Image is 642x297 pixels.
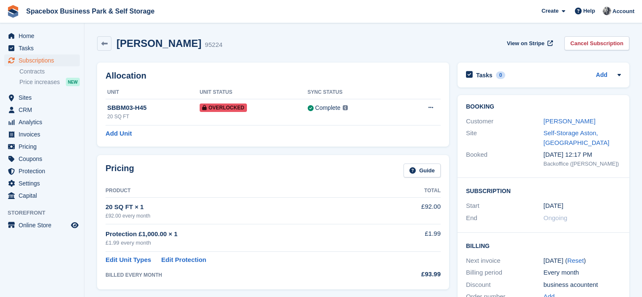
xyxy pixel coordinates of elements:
img: stora-icon-8386f47178a22dfd0bd8f6a31ec36ba5ce8667c1dd55bd0f319d3a0aa187defe.svg [7,5,19,18]
th: Sync Status [308,86,401,99]
a: Preview store [70,220,80,230]
a: Contracts [19,68,80,76]
a: Self-Storage Aston, [GEOGRAPHIC_DATA] [544,129,609,146]
div: Billing period [466,268,544,278]
div: 20 SQ FT [107,113,200,120]
th: Total [387,184,441,198]
div: Complete [315,104,341,112]
td: £92.00 [387,197,441,224]
div: Every month [544,268,621,278]
h2: Booking [466,104,621,110]
a: Add [596,71,607,80]
h2: [PERSON_NAME] [116,38,201,49]
span: Protection [19,165,69,177]
div: Backoffice ([PERSON_NAME]) [544,160,621,168]
td: £1.99 [387,224,441,252]
a: menu [4,153,80,165]
span: Subscriptions [19,54,69,66]
h2: Subscription [466,186,621,195]
span: Settings [19,177,69,189]
div: NEW [66,78,80,86]
a: menu [4,116,80,128]
div: business acountent [544,280,621,290]
img: icon-info-grey-7440780725fd019a000dd9b08b2336e03edf1995a4989e88bcd33f0948082b44.svg [343,105,348,110]
h2: Pricing [106,163,134,177]
span: Analytics [19,116,69,128]
a: menu [4,190,80,202]
div: Start [466,201,544,211]
span: Invoices [19,128,69,140]
span: Overlocked [200,104,247,112]
div: Protection £1,000.00 × 1 [106,229,387,239]
span: Coupons [19,153,69,165]
span: Storefront [8,209,84,217]
a: menu [4,141,80,153]
a: Price increases NEW [19,77,80,87]
a: menu [4,165,80,177]
div: Booked [466,150,544,168]
a: Reset [567,257,584,264]
div: £93.99 [387,270,441,279]
img: SUDIPTA VIRMANI [603,7,611,15]
a: [PERSON_NAME] [544,117,596,125]
span: CRM [19,104,69,116]
a: menu [4,219,80,231]
a: menu [4,42,80,54]
a: menu [4,177,80,189]
div: £1.99 every month [106,239,387,247]
span: Account [612,7,634,16]
span: View on Stripe [507,39,544,48]
th: Unit [106,86,200,99]
h2: Allocation [106,71,441,81]
a: menu [4,30,80,42]
a: View on Stripe [504,36,555,50]
a: Edit Unit Types [106,255,151,265]
div: Customer [466,117,544,126]
div: 0 [496,71,506,79]
span: Home [19,30,69,42]
div: Discount [466,280,544,290]
div: 20 SQ FT × 1 [106,202,387,212]
div: Next invoice [466,256,544,266]
time: 2025-07-14 00:00:00 UTC [544,201,563,211]
span: Pricing [19,141,69,153]
a: menu [4,128,80,140]
div: Site [466,128,544,147]
div: SBBM03-H45 [107,103,200,113]
div: [DATE] ( ) [544,256,621,266]
span: Price increases [19,78,60,86]
span: Capital [19,190,69,202]
div: BILLED EVERY MONTH [106,271,387,279]
a: Spacebox Business Park & Self Storage [23,4,158,18]
span: Sites [19,92,69,104]
a: Cancel Subscription [564,36,629,50]
div: 95224 [205,40,222,50]
th: Product [106,184,387,198]
a: Edit Protection [161,255,206,265]
div: End [466,213,544,223]
a: menu [4,92,80,104]
a: Guide [404,163,441,177]
a: Add Unit [106,129,132,139]
span: Help [583,7,595,15]
th: Unit Status [200,86,308,99]
h2: Billing [466,241,621,250]
span: Online Store [19,219,69,231]
a: menu [4,104,80,116]
a: menu [4,54,80,66]
div: [DATE] 12:17 PM [544,150,621,160]
span: Create [542,7,558,15]
div: £92.00 every month [106,212,387,220]
h2: Tasks [476,71,493,79]
span: Tasks [19,42,69,54]
span: Ongoing [544,214,568,221]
